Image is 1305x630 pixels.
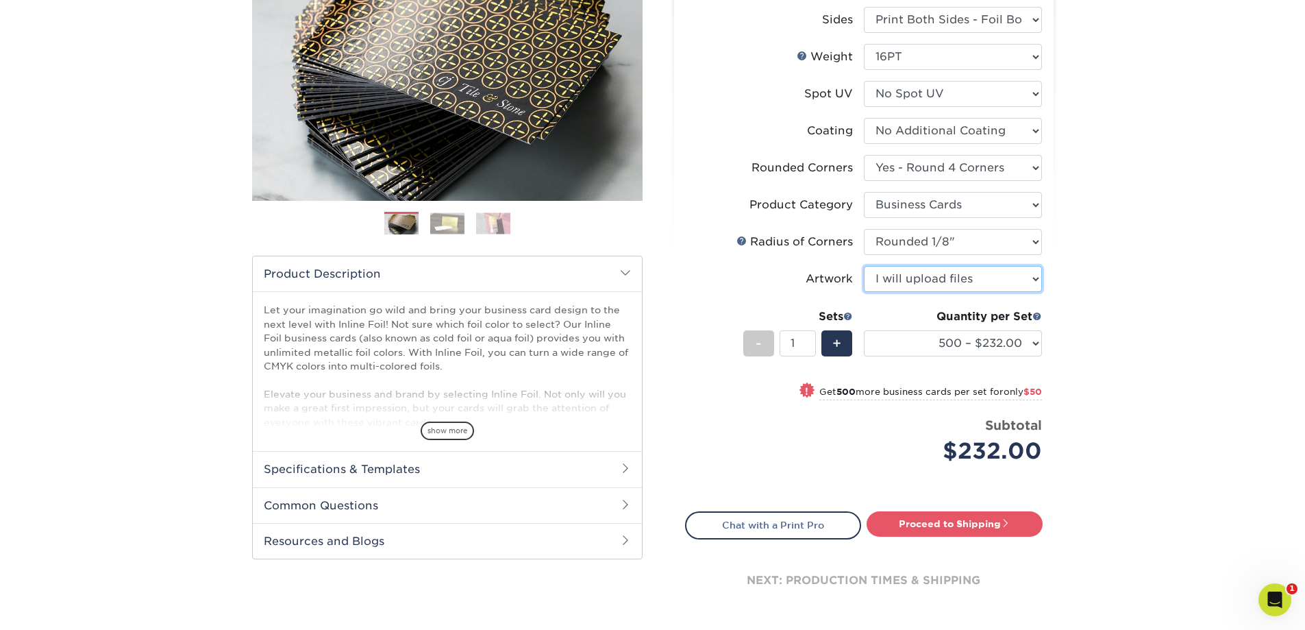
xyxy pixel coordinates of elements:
[864,308,1042,325] div: Quantity per Set
[476,213,510,234] img: Business Cards 03
[253,523,642,559] h2: Resources and Blogs
[1258,583,1291,616] iframe: Intercom live chat
[819,387,1042,400] small: Get more business cards per set for
[797,49,853,65] div: Weight
[806,271,853,287] div: Artwork
[1287,583,1297,594] span: 1
[874,435,1042,468] div: $232.00
[836,387,856,397] strong: 500
[253,256,642,291] h2: Product Description
[253,451,642,487] h2: Specifications & Templates
[1004,387,1042,397] span: only
[822,12,853,28] div: Sides
[832,333,841,354] span: +
[3,588,116,625] iframe: Google Customer Reviews
[685,511,861,539] a: Chat with a Print Pro
[421,422,474,440] span: show more
[805,384,808,398] span: !
[743,308,853,325] div: Sets
[867,511,1043,536] a: Proceed to Shipping
[807,123,853,139] div: Coating
[804,86,853,102] div: Spot UV
[751,160,853,176] div: Rounded Corners
[384,207,419,241] img: Business Cards 01
[756,333,762,354] span: -
[685,540,1043,622] div: next: production times & shipping
[430,213,464,234] img: Business Cards 02
[749,197,853,213] div: Product Category
[253,487,642,523] h2: Common Questions
[1023,387,1042,397] span: $50
[985,417,1042,433] strong: Subtotal
[736,234,853,250] div: Radius of Corners
[264,303,631,583] p: Let your imagination go wild and bring your business card design to the next level with Inline Fo...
